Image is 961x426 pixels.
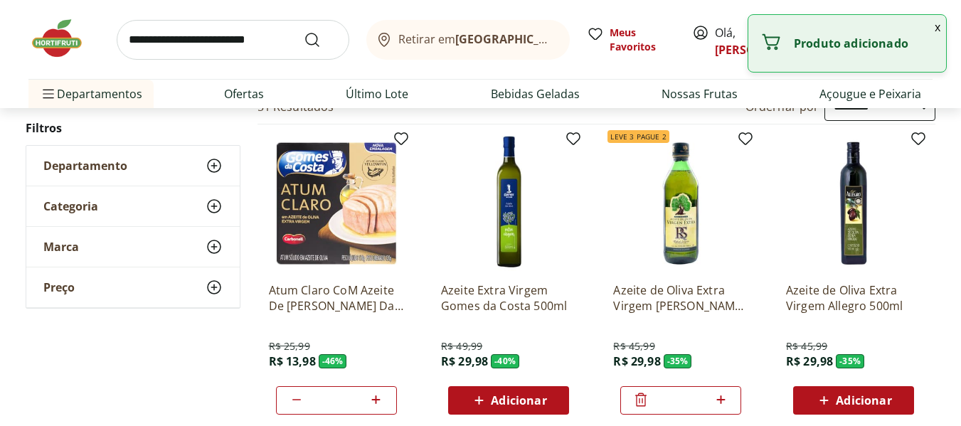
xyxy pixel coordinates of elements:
button: Menu [40,77,57,111]
a: Bebidas Geladas [491,85,580,102]
span: Meus Favoritos [610,26,675,54]
span: Preço [43,280,75,294]
span: R$ 29,98 [613,353,660,369]
span: Adicionar [491,395,546,406]
span: Adicionar [836,395,891,406]
b: [GEOGRAPHIC_DATA]/[GEOGRAPHIC_DATA] [455,31,695,47]
span: - 35 % [664,354,692,368]
span: R$ 49,99 [441,339,482,353]
span: - 35 % [836,354,864,368]
span: Olá, [715,24,778,58]
span: Categoria [43,199,98,213]
a: Ofertas [224,85,264,102]
a: Azeite de Oliva Extra Virgem Allegro 500ml [786,282,921,314]
a: Meus Favoritos [587,26,675,54]
img: Azeite de Oliva Extra Virgem Rafael Salgado 500ml [613,136,748,271]
a: [PERSON_NAME] [715,42,807,58]
span: R$ 29,98 [786,353,833,369]
button: Submit Search [304,31,338,48]
span: R$ 45,99 [613,339,654,353]
span: R$ 45,99 [786,339,827,353]
input: search [117,20,349,60]
img: Atum Claro CoM Azeite De Oliva Gomes Da Costa 170G [269,136,404,271]
span: Departamentos [40,77,142,111]
a: Azeite Extra Virgem Gomes da Costa 500ml [441,282,576,314]
p: Produto adicionado [794,36,935,50]
span: - 46 % [319,354,347,368]
a: Azeite de Oliva Extra Virgem [PERSON_NAME] 500ml [613,282,748,314]
span: R$ 25,99 [269,339,310,353]
button: Retirar em[GEOGRAPHIC_DATA]/[GEOGRAPHIC_DATA] [366,20,570,60]
img: Hortifruti [28,17,100,60]
span: Marca [43,240,79,254]
a: Nossas Frutas [662,85,738,102]
span: R$ 29,98 [441,353,488,369]
a: Atum Claro CoM Azeite De [PERSON_NAME] Da Costa 170G [269,282,404,314]
span: Departamento [43,159,127,173]
a: Último Lote [346,85,408,102]
button: Marca [26,227,240,267]
button: Adicionar [793,386,914,415]
button: Departamento [26,146,240,186]
button: Fechar notificação [929,15,946,39]
a: Açougue e Peixaria [819,85,921,102]
span: Leve 3 Pague 2 [607,130,669,143]
button: Adicionar [448,386,569,415]
span: Retirar em [398,33,556,46]
button: Preço [26,267,240,307]
h2: Filtros [26,114,240,142]
span: R$ 13,98 [269,353,316,369]
img: Azeite Extra Virgem Gomes da Costa 500ml [441,136,576,271]
img: Azeite de Oliva Extra Virgem Allegro 500ml [786,136,921,271]
span: - 40 % [491,354,519,368]
button: Categoria [26,186,240,226]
